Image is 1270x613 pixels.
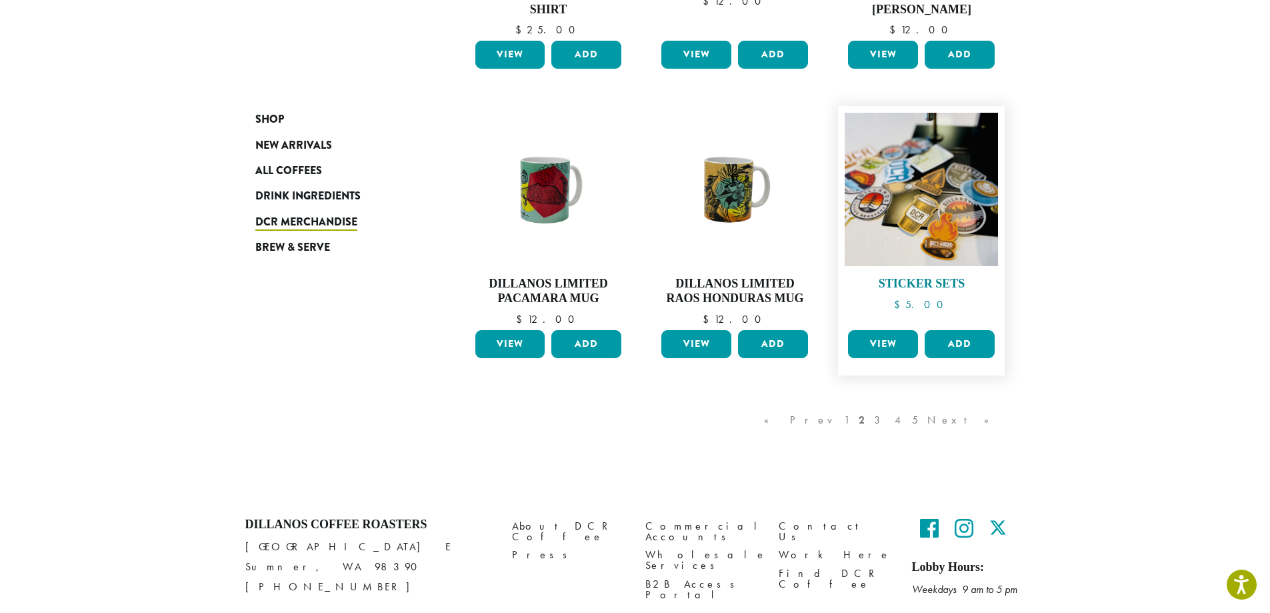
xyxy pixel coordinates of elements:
a: Contact Us [779,518,892,546]
bdi: 5.00 [894,297,949,312]
span: Brew & Serve [255,239,330,256]
span: DCR Merchandise [255,214,357,231]
span: $ [703,312,714,326]
a: Shop [255,107,415,132]
a: View [475,330,545,358]
bdi: 12.00 [703,312,767,326]
span: $ [894,297,905,312]
a: Dillanos Limited Raos Honduras Mug $12.00 [658,113,811,324]
a: Brew & Serve [255,235,415,260]
em: Weekdays 9 am to 5 pm [912,582,1017,596]
a: New Arrivals [255,132,415,157]
a: View [848,330,918,358]
a: Wholesale Services [645,546,759,575]
h4: Dillanos Limited Pacamara Mug [472,277,625,305]
img: 2022-All-Stickers-02-e1662580954888-300x300.png [845,113,998,266]
button: Add [738,41,808,69]
img: RaosHonduras_Mug_1200x900.jpg [658,132,811,247]
h5: Lobby Hours: [912,560,1025,575]
a: All Coffees [255,158,415,183]
p: [GEOGRAPHIC_DATA] E Sumner, WA 98390 [PHONE_NUMBER] [245,537,492,597]
button: Add [738,330,808,358]
a: Find DCR Coffee [779,564,892,593]
span: $ [889,23,901,37]
a: Sticker Sets $5.00 [845,113,998,324]
a: Dillanos Limited Pacamara Mug $12.00 [472,113,625,324]
a: View [848,41,918,69]
a: B2B Access Portal [645,575,759,604]
a: DCR Merchandise [255,209,415,235]
span: New Arrivals [255,137,332,154]
bdi: 25.00 [515,23,581,37]
button: Add [925,41,995,69]
h4: Dillanos Coffee Roasters [245,518,492,532]
button: Add [551,330,621,358]
a: Drink Ingredients [255,183,415,209]
button: Add [925,330,995,358]
h4: Sticker Sets [845,277,998,291]
h4: Dillanos Limited Raos Honduras Mug [658,277,811,305]
span: Drink Ingredients [255,188,361,205]
span: $ [515,23,527,37]
a: Press [512,546,625,564]
a: Commercial Accounts [645,518,759,546]
bdi: 12.00 [889,23,954,37]
a: View [661,330,731,358]
a: View [475,41,545,69]
span: All Coffees [255,163,322,179]
bdi: 12.00 [516,312,581,326]
a: View [661,41,731,69]
button: Add [551,41,621,69]
img: Pacamara_Mug_1200x900.jpg [471,132,625,247]
span: Shop [255,111,284,128]
a: Work Here [779,546,892,564]
span: $ [516,312,527,326]
a: About DCR Coffee [512,518,625,546]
